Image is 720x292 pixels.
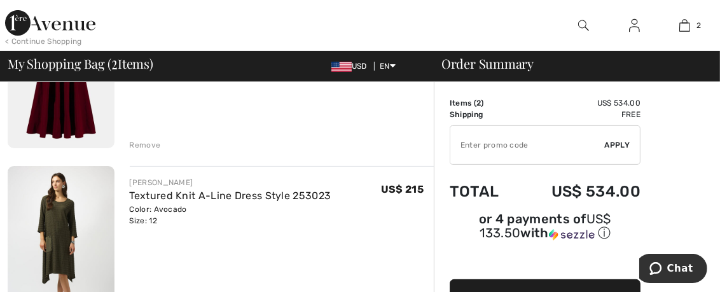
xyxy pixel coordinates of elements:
span: EN [380,62,396,71]
iframe: PayPal-paypal [450,246,640,275]
img: My Info [629,18,640,33]
a: 2 [660,18,709,33]
div: or 4 payments of with [450,213,640,242]
div: Remove [130,139,161,151]
td: Total [450,170,518,213]
img: 1ère Avenue [5,10,95,36]
span: US$ 215 [381,183,424,195]
td: US$ 534.00 [518,97,640,109]
td: Items ( ) [450,97,518,109]
div: Order Summary [426,57,712,70]
span: 2 [111,54,118,71]
td: Free [518,109,640,120]
div: or 4 payments ofUS$ 133.50withSezzle Click to learn more about Sezzle [450,213,640,246]
span: 2 [696,20,701,31]
div: Color: Avocado Size: 12 [130,204,331,226]
span: US$ 133.50 [480,211,611,240]
img: search the website [578,18,589,33]
div: < Continue Shopping [5,36,82,47]
span: USD [331,62,372,71]
iframe: Opens a widget where you can chat to one of our agents [639,254,707,286]
img: US Dollar [331,62,352,72]
a: Textured Knit A-Line Dress Style 253023 [130,190,331,202]
div: [PERSON_NAME] [130,177,331,188]
img: My Bag [679,18,690,33]
td: Shipping [450,109,518,120]
img: Sezzle [549,229,595,240]
input: Promo code [450,126,605,164]
span: Apply [605,139,630,151]
a: Sign In [619,18,650,34]
span: My Shopping Bag ( Items) [8,57,153,70]
span: 2 [476,99,481,108]
td: US$ 534.00 [518,170,640,213]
